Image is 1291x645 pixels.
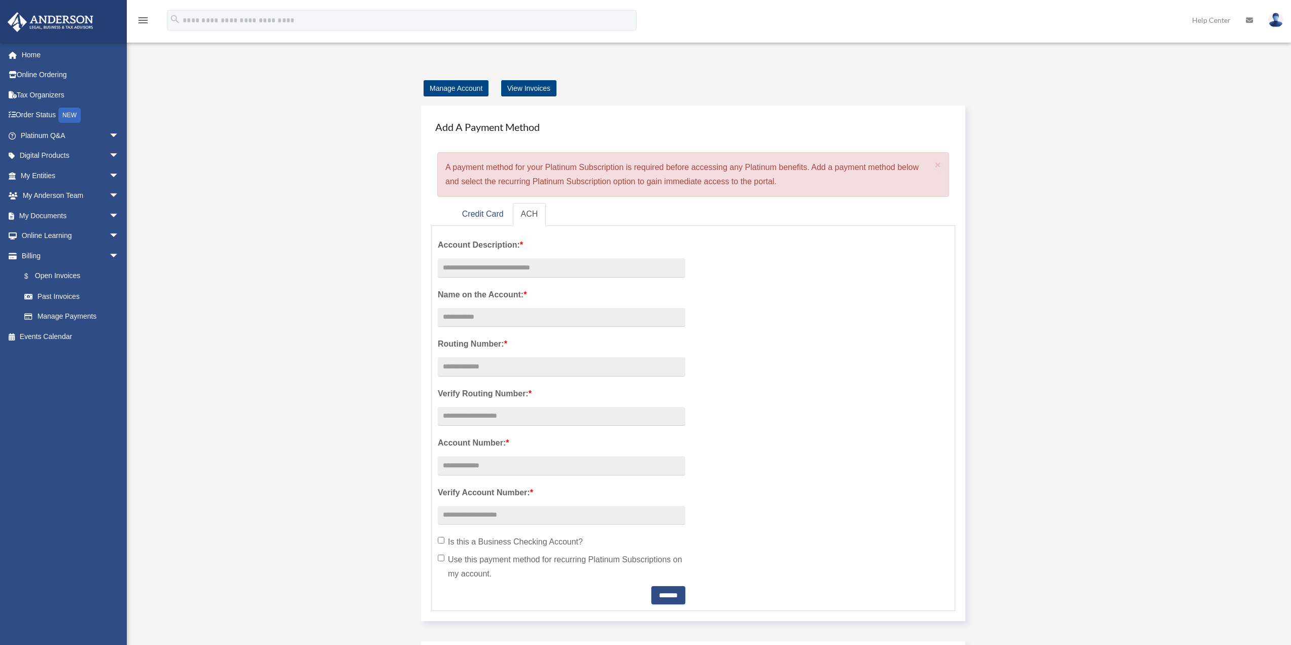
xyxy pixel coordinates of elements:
img: User Pic [1268,13,1283,27]
img: Anderson Advisors Platinum Portal [5,12,96,32]
a: Order StatusNEW [7,105,134,126]
span: arrow_drop_down [109,246,129,266]
a: Platinum Q&Aarrow_drop_down [7,125,134,146]
a: Manage Payments [14,307,129,327]
a: ACH [513,203,546,226]
a: Online Ordering [7,65,134,85]
div: A payment method for your Platinum Subscription is required before accessing any Platinum benefit... [437,152,949,197]
h4: Add A Payment Method [431,116,955,138]
a: Manage Account [424,80,489,96]
button: Close [935,159,941,170]
a: Digital Productsarrow_drop_down [7,146,134,166]
a: My Documentsarrow_drop_down [7,206,134,226]
span: $ [30,270,35,283]
a: Online Learningarrow_drop_down [7,226,134,246]
div: NEW [58,108,81,123]
label: Verify Account Number: [438,486,685,500]
label: Name on the Account: [438,288,685,302]
label: Routing Number: [438,337,685,351]
a: Events Calendar [7,326,134,347]
i: search [169,14,181,25]
span: arrow_drop_down [109,206,129,226]
a: Credit Card [454,203,512,226]
i: menu [137,14,149,26]
span: arrow_drop_down [109,165,129,186]
input: Is this a Business Checking Account? [438,537,444,544]
a: Billingarrow_drop_down [7,246,134,266]
a: View Invoices [501,80,556,96]
a: Past Invoices [14,286,134,307]
a: Tax Organizers [7,85,134,105]
span: × [935,159,941,171]
label: Account Number: [438,436,685,450]
label: Is this a Business Checking Account? [438,535,685,549]
a: My Anderson Teamarrow_drop_down [7,186,134,206]
label: Verify Routing Number: [438,387,685,401]
a: My Entitiesarrow_drop_down [7,165,134,186]
span: arrow_drop_down [109,125,129,146]
a: Home [7,45,134,65]
span: arrow_drop_down [109,186,129,207]
span: arrow_drop_down [109,146,129,166]
label: Use this payment method for recurring Platinum Subscriptions on my account. [438,553,685,581]
input: Use this payment method for recurring Platinum Subscriptions on my account. [438,555,444,561]
a: menu [137,18,149,26]
label: Account Description: [438,238,685,252]
a: $Open Invoices [14,266,134,287]
span: arrow_drop_down [109,226,129,247]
